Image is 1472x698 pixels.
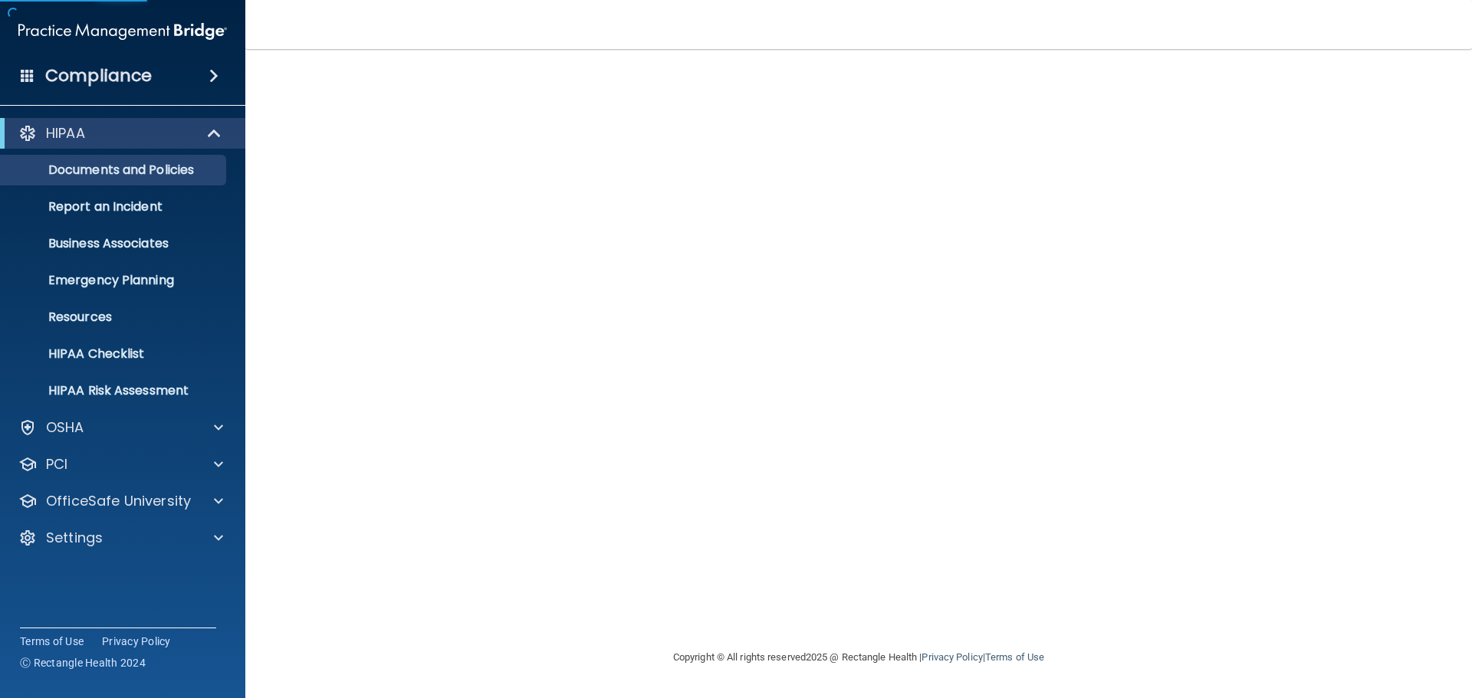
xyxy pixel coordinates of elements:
p: Business Associates [10,236,219,251]
a: HIPAA [18,124,222,143]
p: Report an Incident [10,199,219,215]
a: PCI [18,455,223,474]
a: OSHA [18,418,223,437]
p: Settings [46,529,103,547]
a: Privacy Policy [102,634,171,649]
p: Resources [10,310,219,325]
p: HIPAA [46,124,85,143]
img: PMB logo [18,16,227,47]
p: OfficeSafe University [46,492,191,510]
a: Settings [18,529,223,547]
a: OfficeSafe University [18,492,223,510]
a: Privacy Policy [922,651,982,663]
p: HIPAA Risk Assessment [10,383,219,398]
p: Documents and Policies [10,162,219,178]
p: Emergency Planning [10,273,219,288]
p: OSHA [46,418,84,437]
p: HIPAA Checklist [10,346,219,362]
a: Terms of Use [20,634,84,649]
h4: Compliance [45,65,152,87]
p: PCI [46,455,67,474]
a: Terms of Use [985,651,1044,663]
div: Copyright © All rights reserved 2025 @ Rectangle Health | | [579,633,1138,682]
span: Ⓒ Rectangle Health 2024 [20,655,146,670]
